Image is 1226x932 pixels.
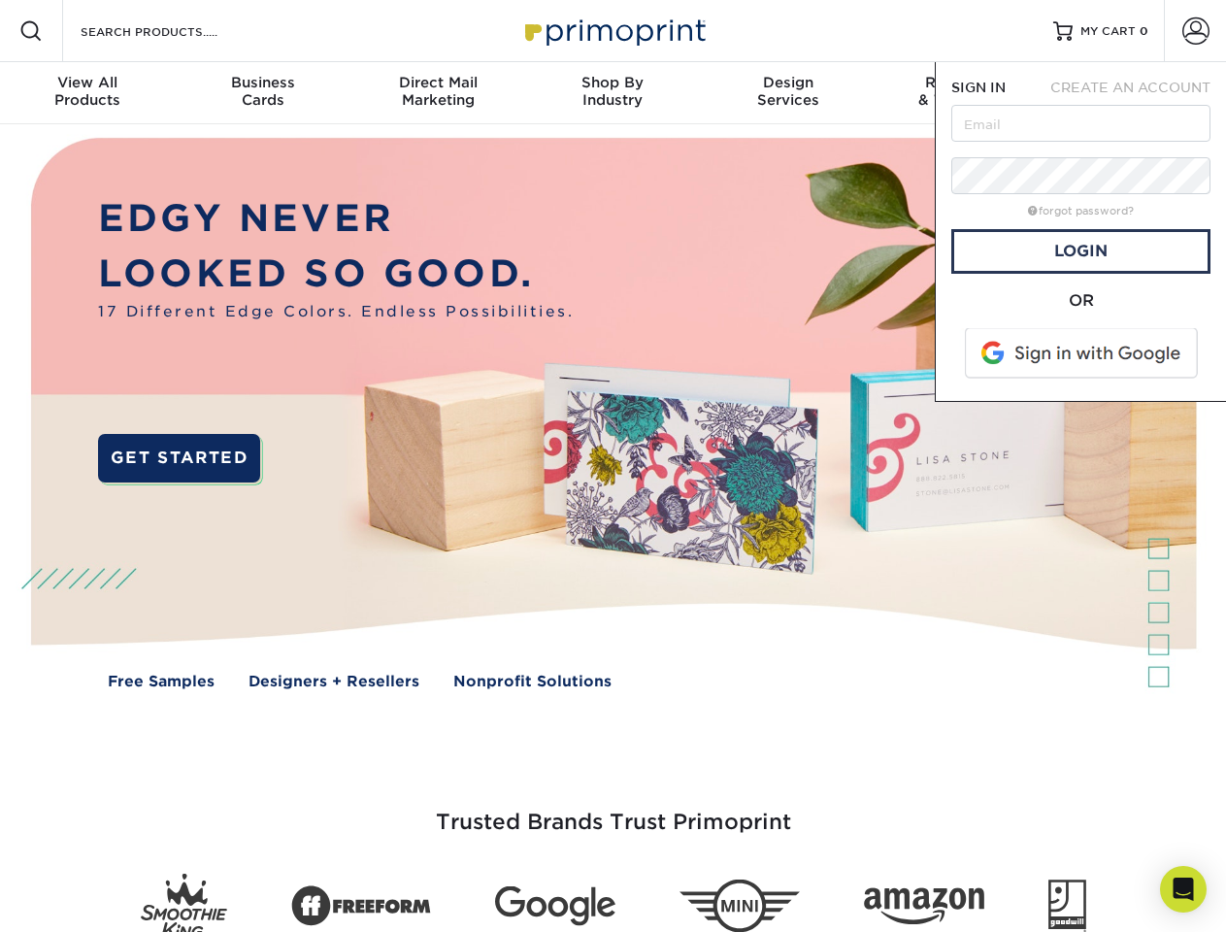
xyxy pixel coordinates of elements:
input: SEARCH PRODUCTS..... [79,19,268,43]
a: Free Samples [108,671,215,693]
span: 17 Different Edge Colors. Endless Possibilities. [98,301,574,323]
span: 0 [1140,24,1148,38]
a: forgot password? [1028,205,1134,217]
img: Google [495,886,615,926]
a: Shop ByIndustry [525,62,700,124]
iframe: Google Customer Reviews [5,873,165,925]
p: LOOKED SO GOOD. [98,247,574,302]
div: Cards [175,74,349,109]
img: Primoprint [516,10,711,51]
input: Email [951,105,1210,142]
h3: Trusted Brands Trust Primoprint [46,763,1181,858]
a: Direct MailMarketing [350,62,525,124]
a: GET STARTED [98,434,260,483]
div: Industry [525,74,700,109]
div: Open Intercom Messenger [1160,866,1207,913]
span: Design [701,74,876,91]
div: Services [701,74,876,109]
span: SIGN IN [951,80,1006,95]
img: Goodwill [1048,880,1086,932]
a: Resources& Templates [876,62,1050,124]
span: CREATE AN ACCOUNT [1050,80,1210,95]
img: Amazon [864,888,984,925]
p: EDGY NEVER [98,191,574,247]
a: Nonprofit Solutions [453,671,612,693]
div: Marketing [350,74,525,109]
span: Resources [876,74,1050,91]
div: & Templates [876,74,1050,109]
span: Business [175,74,349,91]
a: DesignServices [701,62,876,124]
a: Designers + Resellers [249,671,419,693]
span: Shop By [525,74,700,91]
a: Login [951,229,1210,274]
span: Direct Mail [350,74,525,91]
div: OR [951,289,1210,313]
span: MY CART [1080,23,1136,40]
a: BusinessCards [175,62,349,124]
